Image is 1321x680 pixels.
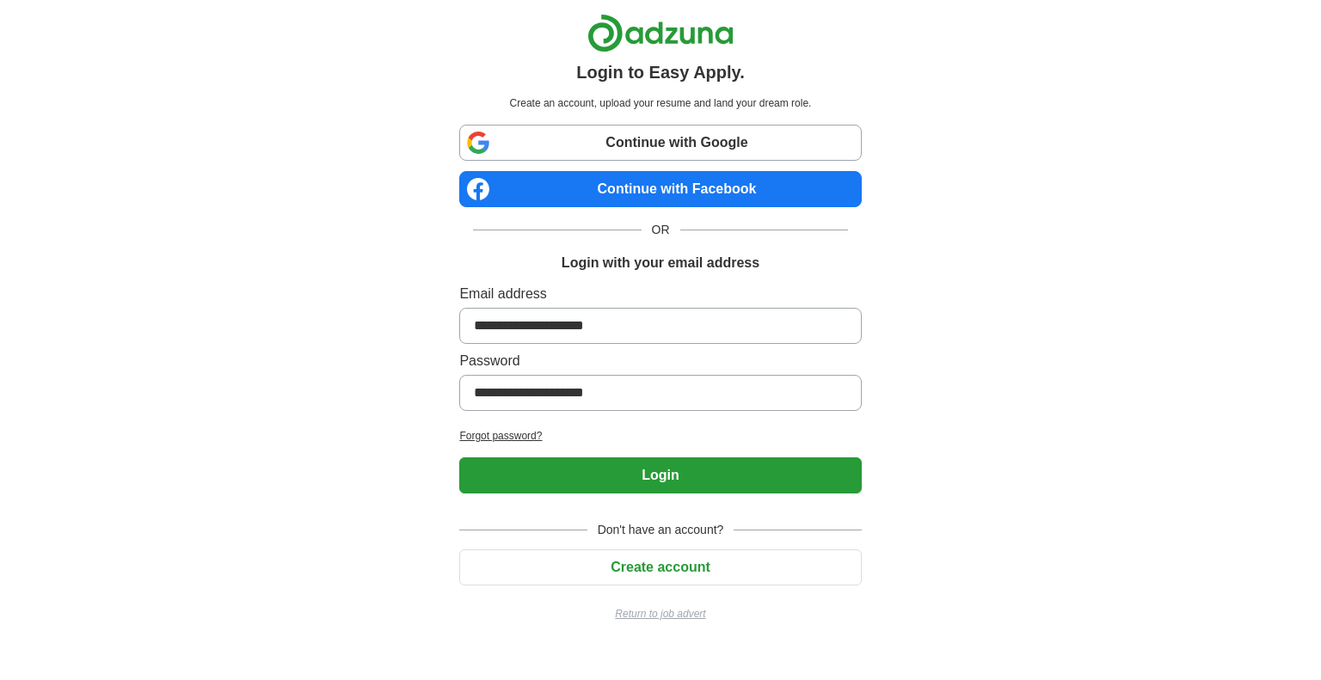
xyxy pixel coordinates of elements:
[459,606,861,622] a: Return to job advert
[587,14,734,52] img: Adzuna logo
[576,59,745,85] h1: Login to Easy Apply.
[562,253,759,273] h1: Login with your email address
[459,171,861,207] a: Continue with Facebook
[459,457,861,493] button: Login
[459,560,861,574] a: Create account
[459,284,861,304] label: Email address
[642,221,680,239] span: OR
[459,351,861,371] label: Password
[459,428,861,444] a: Forgot password?
[587,521,734,539] span: Don't have an account?
[459,549,861,585] button: Create account
[459,125,861,161] a: Continue with Google
[463,95,857,111] p: Create an account, upload your resume and land your dream role.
